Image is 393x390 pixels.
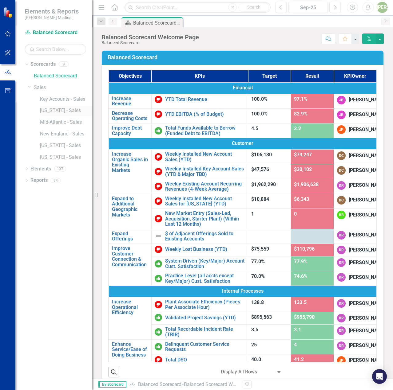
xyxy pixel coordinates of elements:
span: Search [247,5,260,10]
span: 70.0% [251,273,265,279]
div: » [129,381,238,388]
a: YTD Total Revenue [165,97,245,102]
span: $30,102 [294,166,312,172]
span: 138.8 [251,299,264,305]
div: [PERSON_NAME] [349,274,386,281]
span: 133.5 [294,299,307,305]
span: 0 [294,211,297,217]
a: Validated Project Savings (YTD) [165,315,245,321]
a: Key Accounts - Sales [40,96,92,103]
img: Below Target [155,183,162,190]
h3: Balanced Scorecard [108,54,380,60]
span: 100.0% [251,96,268,102]
div: DC [337,196,346,205]
div: [PERSON_NAME] [349,167,386,174]
span: $110,796 [294,246,315,252]
div: [PERSON_NAME] [349,357,386,364]
img: On or Above Target [155,328,162,336]
div: JP [337,125,346,134]
span: $6,343 [294,196,309,202]
span: $47,576 [251,166,269,172]
div: [PERSON_NAME] [349,247,386,254]
span: $895,563 [251,314,272,320]
a: Enhance Service/Ease of Doing Business [112,341,148,358]
img: Below Target [155,215,162,222]
img: On or Above Target [155,260,162,267]
div: [PERSON_NAME] [377,2,388,13]
div: [PERSON_NAME] [349,212,386,219]
input: Search Below... [25,44,86,55]
img: On or Above Target [155,343,162,350]
a: System Driven (Key/Major) Account Cust. Satisfaction [165,258,245,269]
a: Mid-Atlantic - Sales [40,119,92,126]
div: DR [337,341,346,350]
a: Balanced Scorecard [138,381,181,387]
a: Weekly Installed New Account Sales for [US_STATE] (YTD) [165,196,245,207]
a: Total Funds Available to Borrow (Funded Debt to EBITDA) [165,125,245,136]
span: 97.1% [294,96,308,102]
a: Weekly Installed Key Account Sales (YTD & Major TBD) [165,166,245,177]
div: [PERSON_NAME] [349,126,386,133]
span: 100.0% [251,111,268,117]
a: YTD EBITDA (% of Budget) [165,111,245,117]
div: [PERSON_NAME] [349,182,386,189]
small: [PERSON_NAME] Medical [25,15,79,20]
span: 77.9% [294,259,308,264]
span: 40.0 [251,357,261,362]
div: Sep-25 [291,4,326,11]
div: Balanced Scorecard Welcome Page [133,19,181,27]
a: Weekly Existing Account Recurring Revenues (4-Week Average) [165,181,245,192]
div: DR [337,273,346,282]
span: 25 [251,342,257,348]
span: $1,962,290 [251,181,276,187]
a: Increase Operational Efficiency [112,299,148,315]
div: DR [337,326,346,335]
a: Improve Debt Capacity [112,125,148,136]
div: 8 [59,62,69,67]
a: Expand Offerings [112,231,148,242]
div: [PERSON_NAME] [349,232,386,239]
img: Below Target [155,301,162,308]
img: On or Above Target [155,314,162,321]
span: $1,906,638 [294,181,319,187]
div: DR [337,231,346,240]
div: Balanced Scorecard [101,41,199,45]
div: Balanced Scorecard Welcome Page [101,34,199,41]
img: Below Target [155,111,162,118]
img: On or Above Target [155,275,162,282]
div: [PERSON_NAME] [349,342,386,349]
a: [US_STATE] - Sales [40,107,92,114]
a: $ of Adjacent Offerings Sold to Existing Accounts [165,231,245,242]
a: [US_STATE] - Sales [40,154,92,161]
div: JB [337,111,346,119]
a: Decrease Operating Costs [112,111,148,121]
span: 3.1 [294,327,301,333]
a: Scorecards [30,61,56,68]
span: $75,559 [251,246,269,252]
a: Total DSO [165,357,245,363]
a: Total Recordable Incident Rate (TRIR) [165,326,245,337]
div: DC [337,166,346,175]
span: 41.2 [294,357,304,362]
span: 3.2 [294,126,301,131]
span: 4 [294,342,297,348]
a: Reports [30,177,48,184]
a: Elements [30,166,51,173]
a: Weekly Lost Business (YTD) [165,247,245,252]
div: JP [337,356,346,365]
span: 74.6% [294,273,308,279]
div: [PERSON_NAME] [349,96,386,103]
span: $10,884 [251,196,269,202]
div: [PERSON_NAME] [349,327,386,334]
a: New England - Sales [40,131,92,138]
input: Search ClearPoint... [125,2,271,13]
a: Sales [34,84,92,91]
img: Below Target [155,153,162,161]
span: 1 [251,211,254,217]
a: Expand to Additional Geographic Markets [112,196,148,217]
div: JB [337,96,346,104]
div: BB [337,211,346,219]
div: Balanced Scorecard Welcome Page [184,381,261,387]
div: DR [337,299,346,308]
div: DR [337,181,346,190]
